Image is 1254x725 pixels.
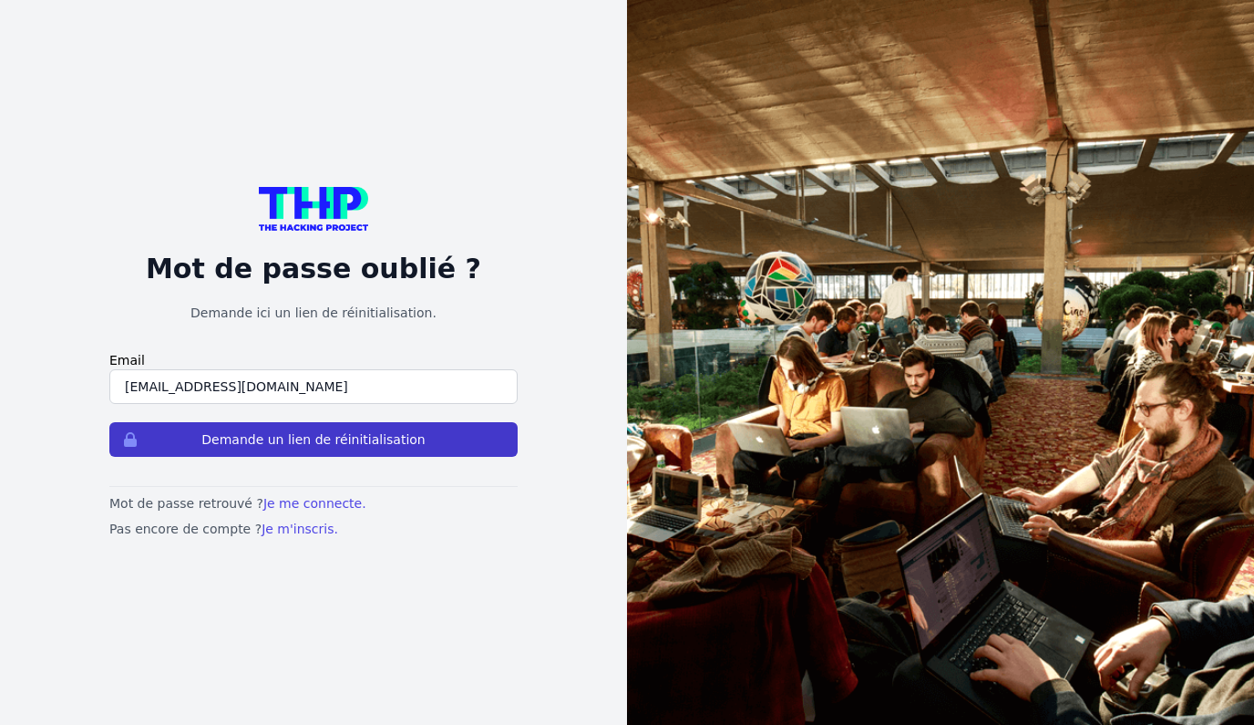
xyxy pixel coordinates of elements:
[109,422,518,457] button: Demande un lien de réinitialisation
[259,187,368,231] img: logo
[263,496,366,511] a: Je me connecte.
[262,522,338,536] a: Je m'inscris.
[109,253,518,285] h1: Mot de passe oublié ?
[109,304,518,322] p: Demande ici un lien de réinitialisation.
[109,369,518,404] input: Email
[109,520,518,538] p: Pas encore de compte ?
[109,351,518,369] label: Email
[109,494,518,513] p: Mot de passe retrouvé ?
